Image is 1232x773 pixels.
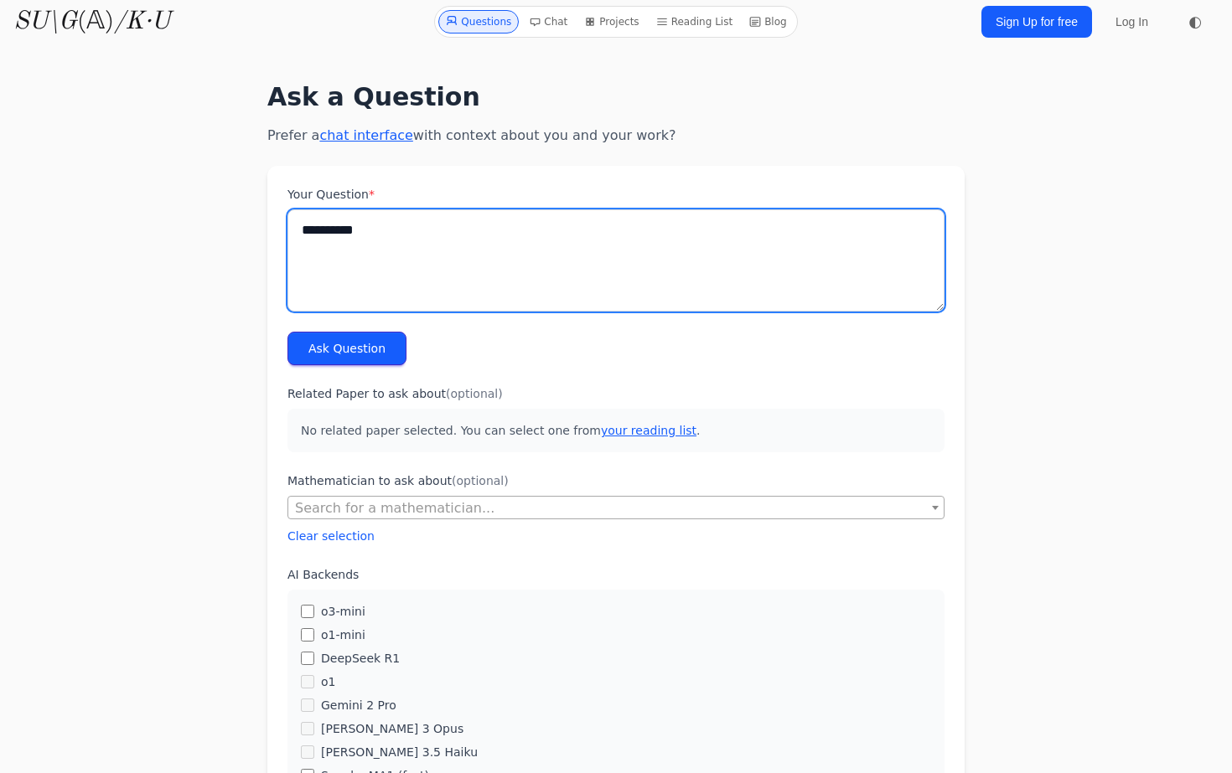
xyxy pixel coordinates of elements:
a: Sign Up for free [981,6,1092,38]
label: Related Paper to ask about [287,385,945,402]
label: DeepSeek R1 [321,650,400,667]
a: Reading List [650,10,740,33]
label: o1-mini [321,626,365,643]
a: Blog [743,10,794,33]
label: Your Question [287,186,945,203]
i: SU\G [13,9,77,34]
i: /K·U [114,9,170,34]
label: Mathematician to ask about [287,472,945,489]
p: No related paper selected. You can select one from . [287,409,945,452]
label: o1 [321,673,335,690]
p: Prefer a with context about you and your work? [267,126,965,146]
label: o3-mini [321,603,365,620]
a: chat interface [319,127,412,143]
span: Search for a mathematician... [295,500,494,516]
button: Ask Question [287,332,406,365]
span: (optional) [452,474,509,487]
button: ◐ [1178,5,1212,39]
a: Log In [1105,7,1158,37]
label: [PERSON_NAME] 3 Opus [321,720,463,737]
a: Projects [577,10,645,33]
a: your reading list [601,424,696,437]
a: SU\G(𝔸)/K·U [13,7,170,37]
a: Chat [522,10,574,33]
label: [PERSON_NAME] 3.5 Haiku [321,744,478,760]
span: Search for a mathematician... [288,497,944,520]
label: AI Backends [287,566,945,583]
button: Clear selection [287,528,375,544]
span: Search for a mathematician... [287,496,945,519]
label: Gemini 2 Pro [321,697,396,714]
span: (optional) [446,387,503,400]
span: ◐ [1188,14,1202,29]
h1: Ask a Question [267,82,965,112]
a: Questions [438,10,519,33]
